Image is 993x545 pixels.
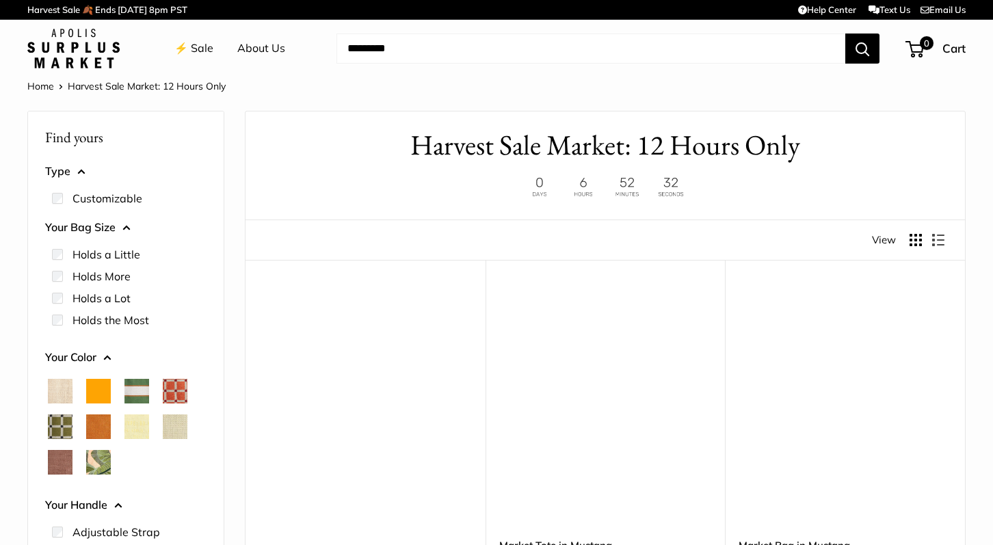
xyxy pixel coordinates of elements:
h1: Harvest Sale Market: 12 Hours Only [266,125,944,165]
label: Holds the Most [72,312,149,328]
span: 0 [920,36,934,50]
button: Your Handle [45,495,207,516]
span: Cart [942,41,966,55]
a: Help Center [798,4,856,15]
input: Search... [336,34,845,64]
span: Harvest Sale Market: 12 Hours Only [68,80,226,92]
button: Natural [48,379,72,403]
button: Type [45,161,207,182]
button: Daisy [124,414,149,439]
label: Holds a Lot [72,290,131,306]
button: Mint Sorbet [163,414,187,439]
button: Palm Leaf [86,450,111,475]
a: 0 Cart [907,38,966,59]
a: Home [27,80,54,92]
label: Adjustable Strap [72,524,160,540]
button: Orange [86,379,111,403]
button: Chenille Window Sage [48,414,72,439]
nav: Breadcrumb [27,77,226,95]
button: Cognac [86,414,111,439]
a: Text Us [869,4,910,15]
a: Market Tote in MustangMarket Tote in Mustang [499,294,712,507]
button: Your Color [45,347,207,368]
img: 12 hours only. Ends at 8pm [520,174,691,200]
button: Your Bag Size [45,217,207,238]
label: Holds More [72,268,131,284]
a: About Us [237,38,285,59]
button: Mustang [48,450,72,475]
a: Market Bag in MustangMarket Bag in Mustang [739,294,951,507]
button: Display products as grid [910,234,922,246]
span: View [872,230,896,250]
button: Display products as list [932,234,944,246]
button: Taupe [124,450,149,475]
label: Holds a Little [72,246,140,263]
button: Search [845,34,879,64]
img: Apolis: Surplus Market [27,29,120,68]
button: Court Green [124,379,149,403]
button: Chenille Window Brick [163,379,187,403]
a: Email Us [921,4,966,15]
label: Customizable [72,190,142,207]
a: ⚡️ Sale [174,38,213,59]
p: Find yours [45,124,207,150]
